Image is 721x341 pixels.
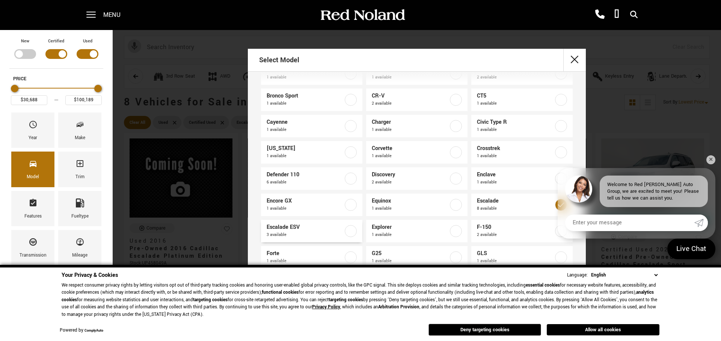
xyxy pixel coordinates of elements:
[267,231,343,239] span: 3 available
[600,176,708,207] div: Welcome to Red [PERSON_NAME] Auto Group, we are excited to meet you! Please tell us how we can as...
[366,141,468,164] a: Corvette1 available
[71,212,89,221] div: Fueltype
[477,100,554,107] span: 1 available
[526,282,560,288] strong: essential cookies
[372,171,448,179] span: Discovery
[261,141,362,164] a: [US_STATE]1 available
[366,194,468,216] a: Equinox1 available
[58,191,101,226] div: FueltypeFueltype
[261,246,362,269] a: Forte1 available
[58,230,101,265] div: MileageMileage
[329,297,363,303] strong: targeting cookies
[372,74,448,81] span: 1 available
[667,239,715,259] a: Live Chat
[11,152,54,187] div: ModelModel
[366,246,468,269] a: G251 available
[372,197,448,205] span: Equinox
[262,289,299,296] strong: functional cookies
[9,38,103,68] div: Filter by Vehicle Type
[29,157,38,173] span: Model
[471,62,573,85] a: Bronco2 available
[372,100,448,107] span: 2 available
[267,250,343,257] span: Forte
[366,220,468,242] a: Explorer1 available
[319,9,406,22] img: Red Noland Auto Group
[477,197,554,205] span: Escalade
[673,244,710,254] span: Live Chat
[477,92,554,100] span: CT5
[565,215,694,231] input: Enter your message
[94,85,102,92] div: Maximum Price
[366,115,468,137] a: Charger1 available
[75,118,84,134] span: Make
[428,324,541,336] button: Deny targeting cookies
[477,171,554,179] span: Enclave
[261,194,362,216] a: Encore GX1 available
[62,271,118,279] span: Your Privacy & Cookies
[471,115,573,137] a: Civic Type R1 available
[372,145,448,152] span: Corvette
[372,205,448,212] span: 1 available
[477,152,554,160] span: 1 available
[65,95,102,105] input: Maximum
[267,197,343,205] span: Encore GX
[267,92,343,100] span: Bronco Sport
[261,115,362,137] a: Cayenne1 available
[477,224,554,231] span: F-150
[477,126,554,134] span: 1 available
[267,74,343,81] span: 1 available
[20,251,47,260] div: Transmission
[29,134,37,142] div: Year
[267,205,343,212] span: 1 available
[366,62,468,85] a: Aviator1 available
[312,304,340,310] a: Privacy Policy
[267,224,343,231] span: Escalade ESV
[267,119,343,126] span: Cayenne
[11,113,54,148] div: YearYear
[29,236,38,251] span: Transmission
[75,157,84,173] span: Trim
[477,257,554,265] span: 1 available
[267,126,343,134] span: 1 available
[372,126,448,134] span: 1 available
[48,38,64,45] label: Certified
[75,236,84,251] span: Mileage
[477,119,554,126] span: Civic Type R
[471,141,573,164] a: Crosstrek1 available
[29,118,38,134] span: Year
[567,273,588,278] div: Language:
[267,257,343,265] span: 1 available
[372,119,448,126] span: Charger
[75,173,84,181] div: Trim
[11,230,54,265] div: TransmissionTransmission
[471,194,573,216] a: Escalade8 available
[261,167,362,190] a: Defender 1106 available
[471,89,573,111] a: CT51 available
[267,145,343,152] span: [US_STATE]
[193,297,228,303] strong: targeting cookies
[261,220,362,242] a: Escalade ESV3 available
[477,205,554,212] span: 8 available
[547,324,659,335] button: Allow all cookies
[62,282,659,318] p: We respect consumer privacy rights by letting visitors opt out of third-party tracking cookies an...
[477,231,554,239] span: 2 available
[58,113,101,148] div: MakeMake
[267,152,343,160] span: 1 available
[60,328,103,333] div: Powered by
[24,212,42,221] div: Features
[75,197,84,212] span: Fueltype
[372,224,448,231] span: Explorer
[372,152,448,160] span: 1 available
[27,173,39,181] div: Model
[261,62,362,85] a: A61 available
[83,38,92,45] label: Used
[13,75,100,82] h5: Price
[372,92,448,100] span: CR-V
[366,167,468,190] a: Discovery2 available
[565,176,592,203] img: Agent profile photo
[563,49,586,71] button: close
[84,328,103,333] a: ComplyAuto
[261,89,362,111] a: Bronco Sport1 available
[11,82,102,105] div: Price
